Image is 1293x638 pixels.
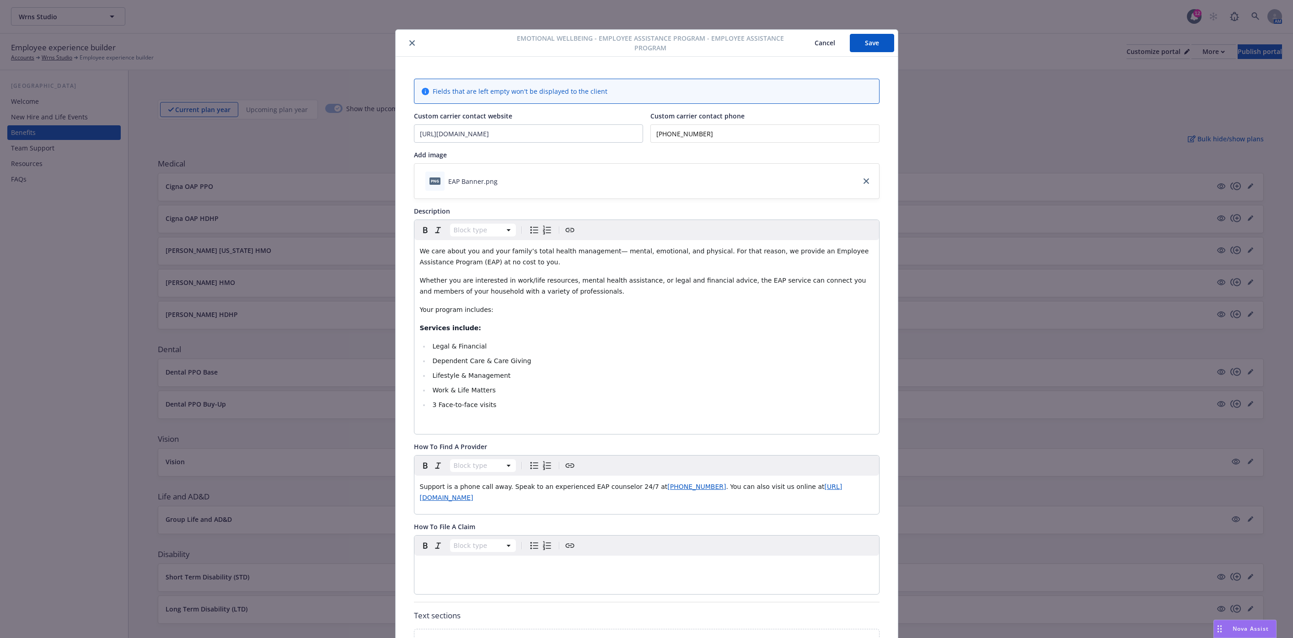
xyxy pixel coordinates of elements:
[420,247,871,266] span: We care about you and your family’s total health management— mental, emotional, and physical. For...
[432,357,531,365] span: Dependent Care & Care Giving
[667,483,726,490] a: [PHONE_NUMBER]
[1214,620,1225,638] div: Drag to move
[563,459,576,472] button: Create link
[563,224,576,236] button: Create link
[541,224,553,236] button: Numbered list
[528,459,553,472] div: toggle group
[429,177,440,184] span: png
[433,86,607,96] span: Fields that are left empty won't be displayed to the client
[528,224,541,236] button: Bulleted list
[528,459,541,472] button: Bulleted list
[414,150,447,159] span: Add image
[432,343,487,350] span: Legal & Financial
[432,459,445,472] button: Italic
[850,34,894,52] button: Save
[450,539,516,552] button: Block type
[448,177,498,186] div: EAP Banner.png
[414,610,880,622] p: Text sections
[1213,620,1277,638] button: Nova Assist
[419,539,432,552] button: Bold
[414,522,475,531] span: How To File A Claim
[420,277,868,295] span: Whether you are interested in work/life resources, mental health assistance, or legal and financi...
[414,240,879,434] div: editable markdown
[502,33,799,53] span: Emotional Wellbeing - Employee Assistance Program - Employee Assistance Program
[528,539,553,552] div: toggle group
[407,38,418,48] button: close
[420,306,494,313] span: Your program includes:
[419,224,432,236] button: Bold
[1233,625,1269,633] span: Nova Assist
[528,539,541,552] button: Bulleted list
[450,224,516,236] button: Block type
[414,476,879,509] div: editable markdown
[414,112,512,120] span: Custom carrier contact website
[432,372,510,379] span: Lifestyle & Management
[650,112,745,120] span: Custom carrier contact phone
[650,124,880,143] input: Add custom carrier contact phone
[432,401,496,408] span: 3 Face-to-face visits
[432,224,445,236] button: Italic
[501,177,509,186] button: download file
[419,459,432,472] button: Bold
[414,442,487,451] span: How To Find A Provider
[432,539,445,552] button: Italic
[541,459,553,472] button: Numbered list
[414,125,643,142] input: Add custom carrier contact website
[541,539,553,552] button: Numbered list
[414,207,450,215] span: Description
[432,386,495,394] span: Work & Life Matters
[563,539,576,552] button: Create link
[420,483,668,490] span: Support is a phone call away. Speak to an experienced EAP counselor 24/7 at
[414,556,879,578] div: editable markdown
[420,324,481,332] strong: Services include:
[726,483,824,490] span: . You can also visit us online at
[528,224,553,236] div: toggle group
[800,34,850,52] button: Cancel
[861,176,872,187] a: close
[450,459,516,472] button: Block type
